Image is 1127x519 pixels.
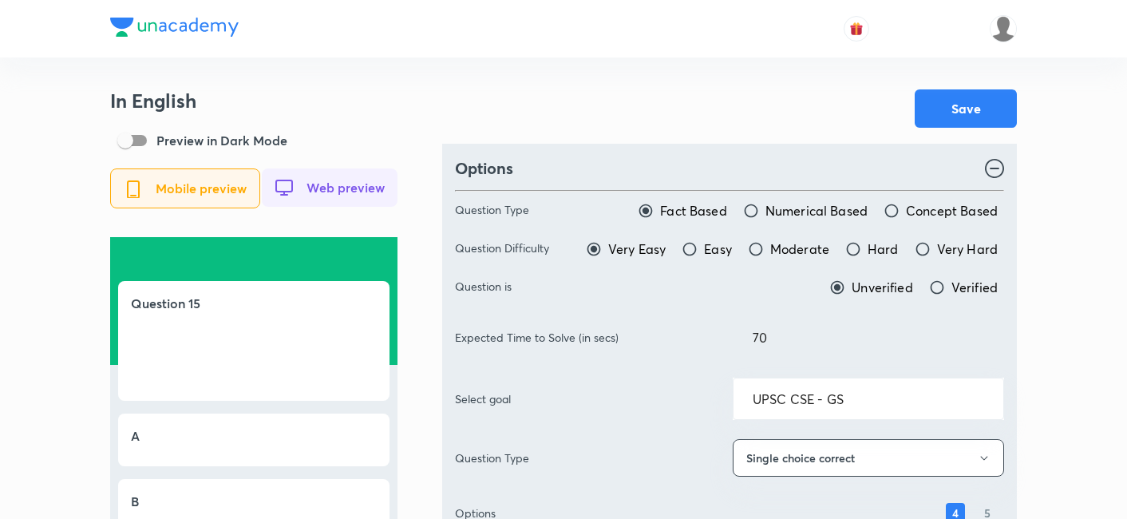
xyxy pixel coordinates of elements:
[995,398,998,401] button: Open
[951,278,998,297] span: Verified
[131,294,377,313] h5: Question 15
[110,89,397,113] h3: In English
[455,201,529,220] p: Question Type
[455,450,529,466] p: Question Type
[156,181,247,196] span: Mobile preview
[455,390,511,407] p: Select goal
[608,240,666,259] span: Very Easy
[937,240,998,259] span: Very Hard
[110,18,239,41] a: Company Logo
[753,391,984,406] input: Search goal
[455,240,549,259] p: Question Difficulty
[915,89,1017,128] button: Save
[844,16,869,42] button: avatar
[131,492,139,511] h5: B
[156,131,287,150] p: Preview in Dark Mode
[306,180,385,195] span: Web preview
[455,329,619,346] p: Expected Time to Solve (in secs)
[455,278,512,297] p: Question is
[765,201,868,220] span: Numerical Based
[734,317,1003,358] input: in secs
[852,278,913,297] span: Unverified
[770,240,829,259] span: Moderate
[131,426,140,446] h5: A
[704,240,732,259] span: Easy
[868,240,899,259] span: Hard
[906,201,998,220] span: Concept Based
[733,439,1004,477] button: Single choice correct
[849,22,864,36] img: avatar
[990,15,1017,42] img: Rajesh Kumar
[110,18,239,37] img: Company Logo
[660,201,727,220] span: Fact Based
[455,156,513,180] h4: Options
